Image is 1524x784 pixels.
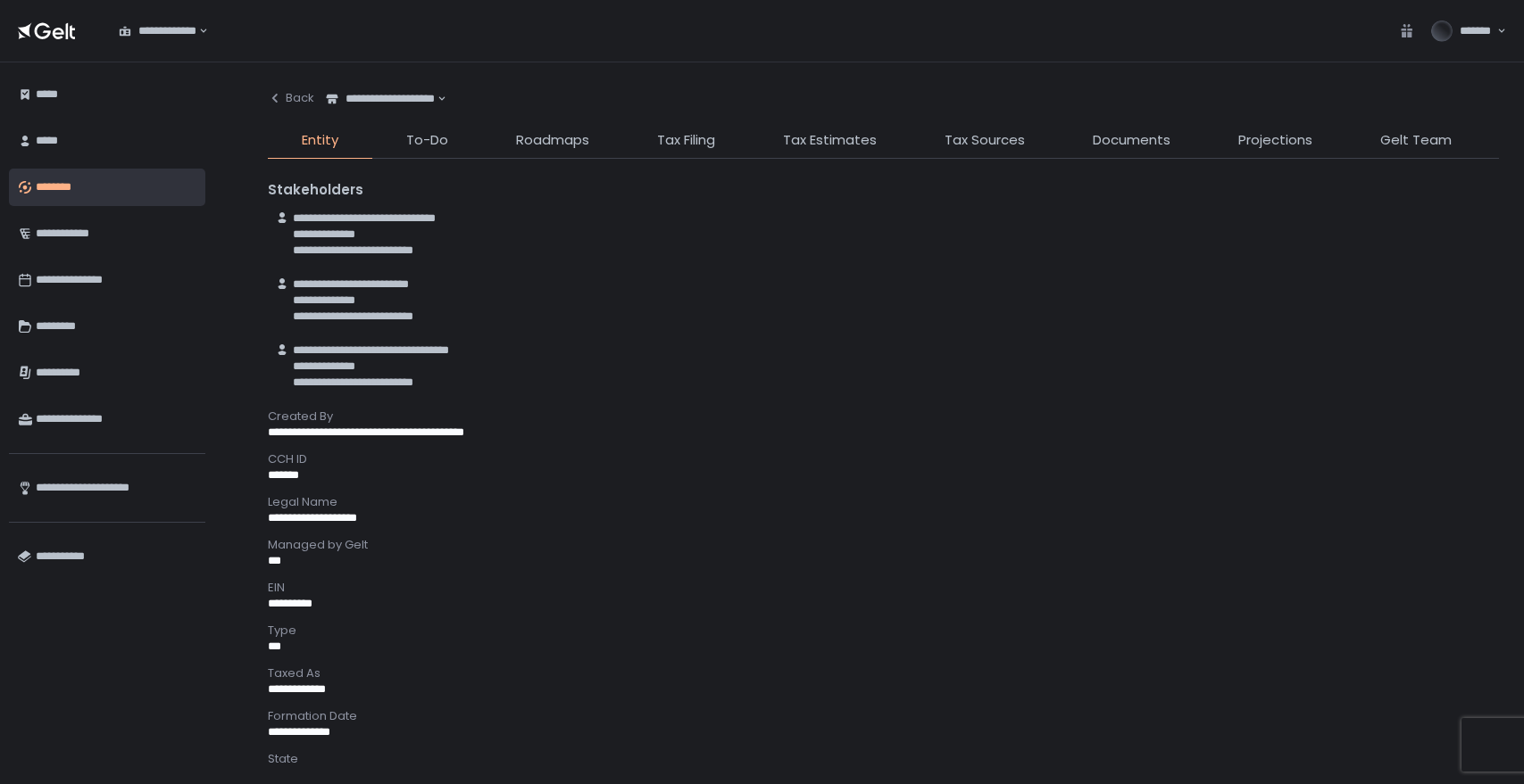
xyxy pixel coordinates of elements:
div: Created By [268,409,1499,425]
div: Search for option [314,80,446,118]
span: To-Do [406,130,448,151]
div: Taxed As [268,665,1499,681]
div: Search for option [107,12,208,50]
span: Entity [302,130,338,151]
span: Tax Filing [657,130,715,151]
div: Back [268,90,314,106]
span: Roadmaps [516,130,589,151]
div: Managed by Gelt [268,537,1499,553]
div: State [268,751,1499,767]
span: Tax Estimates [783,130,877,151]
input: Search for option [435,90,436,108]
button: Back [268,80,314,116]
span: Tax Sources [945,130,1025,151]
div: Stakeholders [268,180,1499,201]
div: Formation Date [268,708,1499,724]
div: EIN [268,580,1499,596]
div: CCH ID [268,451,1499,467]
span: Projections [1238,130,1312,151]
span: Gelt Team [1380,130,1452,151]
div: Type [268,623,1499,639]
div: Legal Name [268,494,1499,510]
span: Documents [1093,130,1170,151]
